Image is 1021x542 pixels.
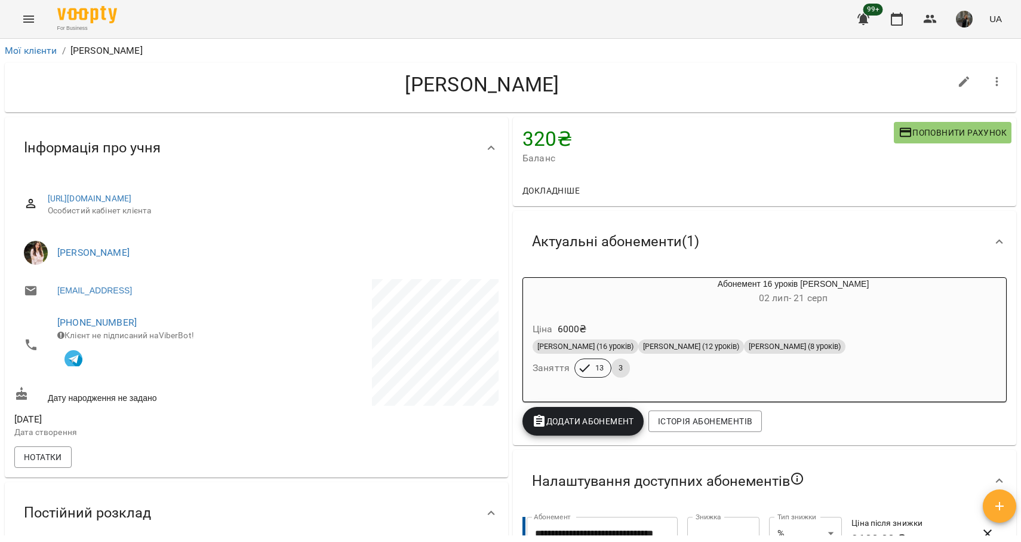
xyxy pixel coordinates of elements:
[70,44,143,58] p: [PERSON_NAME]
[14,446,72,468] button: Нотатки
[57,6,117,23] img: Voopty Logo
[57,284,132,296] a: [EMAIL_ADDRESS]
[57,317,137,328] a: [PHONE_NUMBER]
[57,341,90,373] button: Клієнт підписаний на VooptyBot
[14,72,950,97] h4: [PERSON_NAME]
[523,278,1006,392] button: Абонемент 16 уроків [PERSON_NAME]02 лип- 21 серпЦіна6000₴[PERSON_NAME] (16 уроків)[PERSON_NAME] (...
[648,411,762,432] button: Історія абонементів
[24,450,62,464] span: Нотатки
[532,471,804,491] span: Налаштування доступних абонементів
[62,44,66,58] li: /
[57,25,117,32] span: For Business
[532,414,634,428] span: Додати Абонемент
[522,127,894,151] h4: 320 ₴
[558,322,587,336] p: 6000 ₴
[14,5,43,33] button: Menu
[790,471,804,486] svg: Якщо не обрано жодного, клієнт зможе побачити всі публічні абонементи
[64,350,82,368] img: Telegram
[851,517,965,530] h6: Ціна після знижки
[989,13,1002,25] span: UA
[48,205,489,217] span: Особистий кабінет клієнта
[533,341,638,352] span: [PERSON_NAME] (16 уроків)
[611,363,630,373] span: 3
[522,183,580,198] span: Докладніше
[532,232,699,251] span: Актуальні абонементи ( 1 )
[5,44,1016,58] nav: breadcrumb
[580,278,1006,307] div: Абонемент 16 уроків [PERSON_NAME]
[24,504,151,522] span: Постійний розклад
[522,151,894,166] span: Баланс
[24,139,161,157] span: Інформація про учня
[956,11,973,27] img: 331913643cd58b990721623a0d187df0.png
[518,180,585,201] button: Докладніше
[57,330,194,340] span: Клієнт не підписаний на ViberBot!
[658,414,752,428] span: Історія абонементів
[12,384,257,406] div: Дату народження не задано
[24,241,48,265] img: Аліна Сілко
[533,321,553,338] h6: Ціна
[533,360,570,376] h6: Заняття
[523,278,580,307] div: Абонемент 16 уроків Парне Дорослі
[14,427,254,439] p: Дата створення
[899,125,1007,140] span: Поповнити рахунок
[985,8,1007,30] button: UA
[638,341,744,352] span: [PERSON_NAME] (12 уроків)
[894,122,1011,143] button: Поповнити рахунок
[48,194,132,203] a: [URL][DOMAIN_NAME]
[863,4,883,16] span: 99+
[14,412,254,427] span: [DATE]
[588,363,611,373] span: 13
[5,45,57,56] a: Мої клієнти
[522,407,644,436] button: Додати Абонемент
[5,117,508,179] div: Інформація про учня
[513,211,1016,272] div: Актуальні абонементи(1)
[759,292,828,304] span: 02 лип - 21 серп
[513,450,1016,512] div: Налаштування доступних абонементів
[57,247,130,258] a: [PERSON_NAME]
[744,341,845,352] span: [PERSON_NAME] (8 уроків)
